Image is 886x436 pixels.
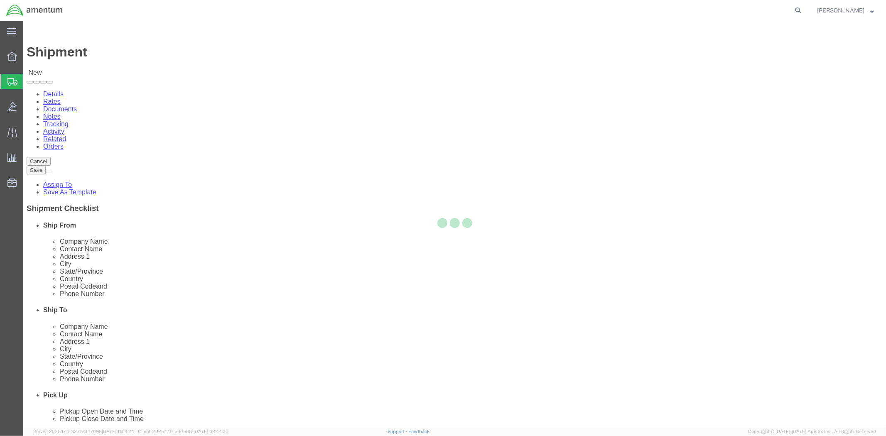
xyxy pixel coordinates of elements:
[748,428,876,435] span: Copyright © [DATE]-[DATE] Agistix Inc., All Rights Reserved
[817,6,864,15] span: Samantha Gibbons
[33,429,134,434] span: Server: 2025.17.0-327f6347098
[194,429,228,434] span: [DATE] 08:44:20
[408,429,430,434] a: Feedback
[6,4,63,17] img: logo
[102,429,134,434] span: [DATE] 11:04:24
[388,429,408,434] a: Support
[817,5,874,15] button: [PERSON_NAME]
[138,429,228,434] span: Client: 2025.17.0-5dd568f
